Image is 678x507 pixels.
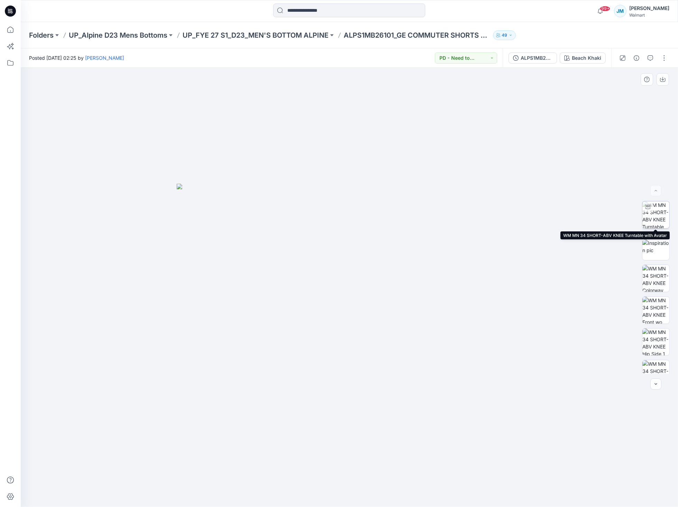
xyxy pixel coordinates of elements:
[642,297,669,324] img: WM MN 34 SHORT-ABV KNEE Front wo Avatar
[177,184,522,507] img: eyJhbGciOiJIUzI1NiIsImtpZCI6IjAiLCJzbHQiOiJzZXMiLCJ0eXAiOiJKV1QifQ.eyJkYXRhIjp7InR5cGUiOiJzdG9yYW...
[631,52,642,64] button: Details
[614,5,626,17] div: JM
[642,360,669,387] img: WM MN 34 SHORT-ABV KNEE Back wo Avatar
[629,4,669,12] div: [PERSON_NAME]
[560,52,606,64] button: Beach Khaki
[629,12,669,18] div: Walmart
[642,328,669,355] img: WM MN 34 SHORT-ABV KNEE Hip Side 1 wo Avatar
[642,265,669,292] img: WM MN 34 SHORT-ABV KNEE Colorway wo Avatar
[600,6,610,11] span: 99+
[642,239,669,254] img: Inspiration pic
[502,31,507,39] p: 49
[642,201,669,228] img: WM MN 34 SHORT-ABV KNEE Turntable with Avatar
[85,55,124,61] a: [PERSON_NAME]
[521,54,552,62] div: ALPS1MB26101_GE COMMUTER SHORTS 8' - PT-WX-33255
[29,30,54,40] a: Folders
[183,30,328,40] a: UP_FYE 27 S1_D23_MEN'S BOTTOM ALPINE
[69,30,167,40] a: UP_Alpine D23 Mens Bottoms
[509,52,557,64] button: ALPS1MB26101_GE COMMUTER SHORTS 8' - PT-WX-33255
[572,54,601,62] div: Beach Khaki
[344,30,490,40] p: ALPS1MB26101_GE COMMUTER SHORTS 8inch
[29,54,124,61] span: Posted [DATE] 02:25 by
[493,30,516,40] button: 49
